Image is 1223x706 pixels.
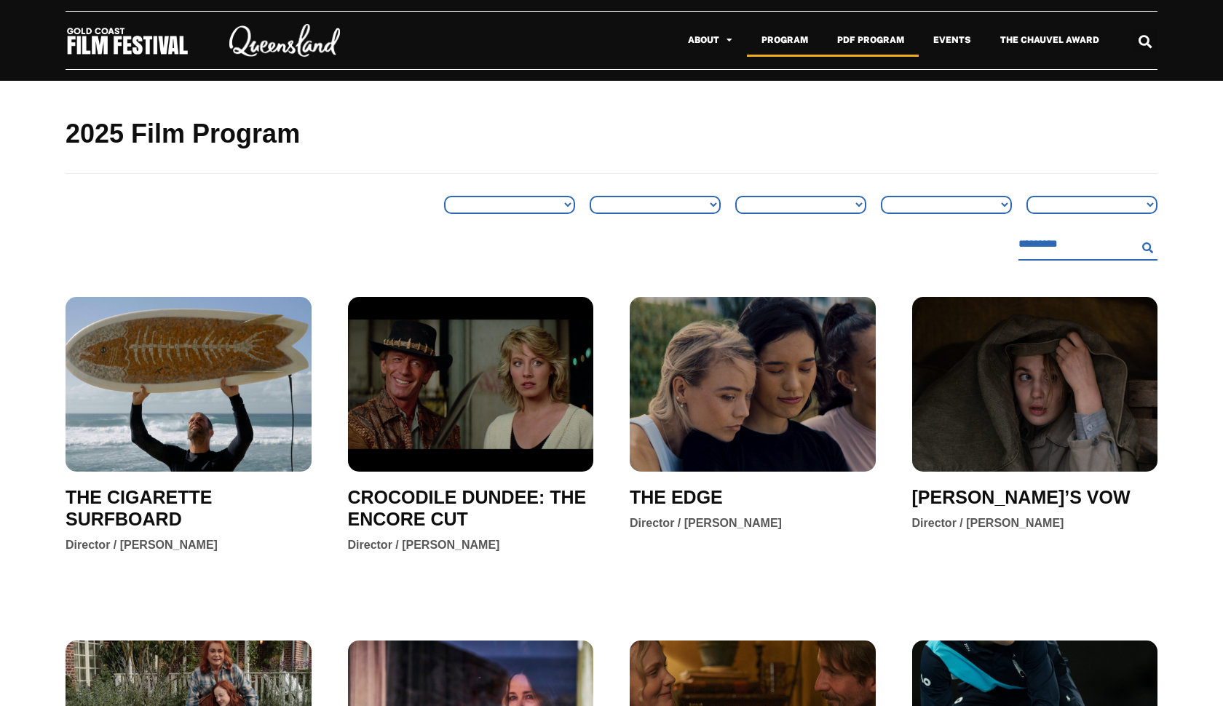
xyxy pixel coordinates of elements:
select: Sort filter [590,196,721,214]
a: THE EDGE [630,486,723,508]
select: Language [1026,196,1157,214]
a: CROCODILE DUNDEE: THE ENCORE CUT [348,486,594,530]
select: Country Filter [881,196,1012,214]
a: Program [747,23,823,57]
div: Director / [PERSON_NAME] [630,515,782,531]
h2: 2025 Film Program [66,117,1157,151]
a: Events [919,23,986,57]
nav: Menu [375,23,1114,57]
div: Search [1133,29,1157,53]
select: Venue Filter [735,196,866,214]
select: Genre Filter [444,196,575,214]
a: The Chauvel Award [986,23,1114,57]
a: [PERSON_NAME]’S VOW [912,486,1131,508]
a: PDF Program [823,23,919,57]
div: Director / [PERSON_NAME] [912,515,1064,531]
a: THE CIGARETTE SURFBOARD [66,486,312,530]
a: About [673,23,747,57]
div: Director / [PERSON_NAME] [66,537,218,553]
div: Director / [PERSON_NAME] [348,537,500,553]
input: Search Filter [1018,229,1136,261]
